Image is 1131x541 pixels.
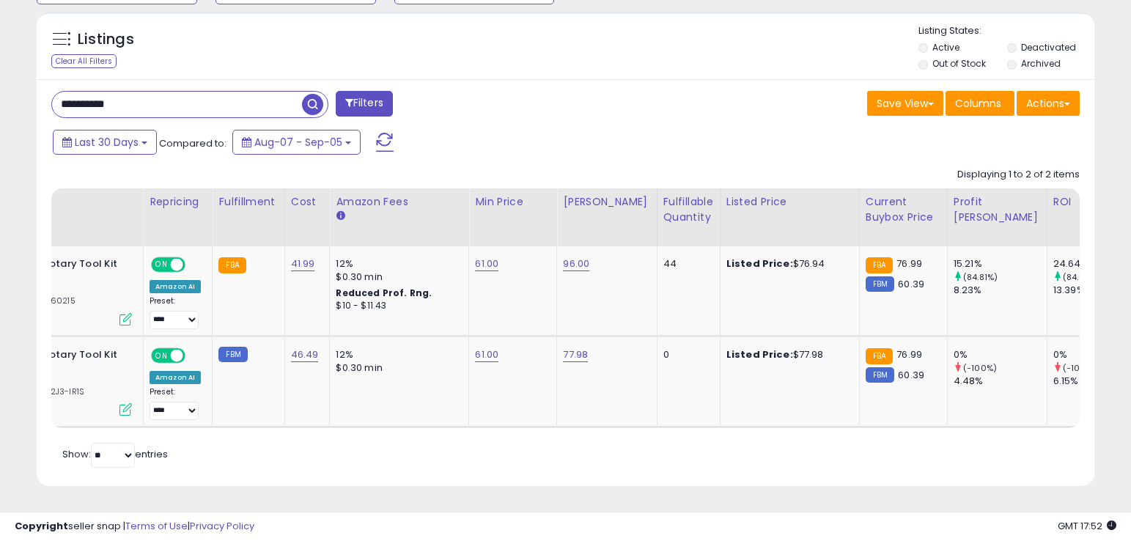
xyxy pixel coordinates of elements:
[336,300,457,312] div: $10 - $11.43
[1017,91,1080,116] button: Actions
[563,257,589,271] a: 96.00
[726,347,793,361] b: Listed Price:
[963,362,997,374] small: (-100%)
[75,135,139,150] span: Last 30 Days
[726,257,793,270] b: Listed Price:
[15,519,68,533] strong: Copyright
[563,194,650,210] div: [PERSON_NAME]
[62,447,168,461] span: Show: entries
[475,347,498,362] a: 61.00
[954,348,1047,361] div: 0%
[898,368,924,382] span: 60.39
[1053,257,1113,270] div: 24.64%
[152,349,171,361] span: ON
[726,194,853,210] div: Listed Price
[183,349,207,361] span: OFF
[866,367,894,383] small: FBM
[866,257,893,273] small: FBA
[1063,271,1100,283] small: (84.02%)
[663,348,709,361] div: 0
[963,271,998,283] small: (84.81%)
[1063,362,1097,374] small: (-100%)
[254,135,342,150] span: Aug-07 - Sep-05
[896,257,922,270] span: 76.99
[51,54,117,68] div: Clear All Filters
[291,347,319,362] a: 46.49
[150,194,206,210] div: Repricing
[159,136,226,150] span: Compared to:
[78,29,134,50] h5: Listings
[336,91,393,117] button: Filters
[866,276,894,292] small: FBM
[336,348,457,361] div: 12%
[150,371,201,384] div: Amazon AI
[1021,41,1076,54] label: Deactivated
[896,347,922,361] span: 76.99
[183,259,207,271] span: OFF
[932,57,986,70] label: Out of Stock
[563,347,588,362] a: 77.98
[1053,375,1113,388] div: 6.15%
[946,91,1014,116] button: Columns
[190,519,254,533] a: Privacy Policy
[955,96,1001,111] span: Columns
[150,296,201,329] div: Preset:
[1053,194,1107,210] div: ROI
[726,257,848,270] div: $76.94
[954,284,1047,297] div: 8.23%
[918,24,1094,38] p: Listing States:
[957,168,1080,182] div: Displaying 1 to 2 of 2 items
[291,194,324,210] div: Cost
[150,387,201,420] div: Preset:
[932,41,959,54] label: Active
[954,257,1047,270] div: 15.21%
[1058,519,1116,533] span: 2025-10-6 17:52 GMT
[336,194,463,210] div: Amazon Fees
[898,277,924,291] span: 60.39
[336,361,457,375] div: $0.30 min
[232,130,361,155] button: Aug-07 - Sep-05
[1053,284,1113,297] div: 13.39%
[150,280,201,293] div: Amazon AI
[336,210,345,223] small: Amazon Fees.
[218,257,246,273] small: FBA
[1021,57,1061,70] label: Archived
[663,257,709,270] div: 44
[1053,348,1113,361] div: 0%
[867,91,943,116] button: Save View
[218,194,278,210] div: Fulfillment
[218,347,247,362] small: FBM
[336,257,457,270] div: 12%
[15,520,254,534] div: seller snap | |
[53,130,157,155] button: Last 30 Days
[336,270,457,284] div: $0.30 min
[663,194,714,225] div: Fulfillable Quantity
[152,259,171,271] span: ON
[954,194,1041,225] div: Profit [PERSON_NAME]
[726,348,848,361] div: $77.98
[336,287,432,299] b: Reduced Prof. Rng.
[125,519,188,533] a: Terms of Use
[866,348,893,364] small: FBA
[291,257,315,271] a: 41.99
[954,375,1047,388] div: 4.48%
[475,257,498,271] a: 61.00
[475,194,550,210] div: Min Price
[866,194,941,225] div: Current Buybox Price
